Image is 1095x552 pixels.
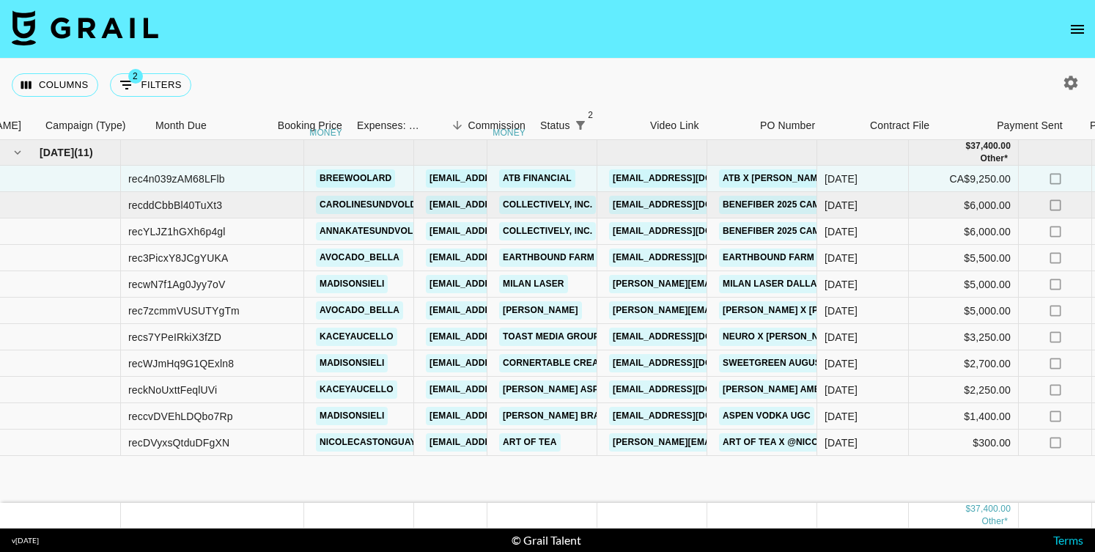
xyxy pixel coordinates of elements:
div: $2,700.00 [909,350,1019,377]
div: reckNoUxttFeqlUVi [128,383,217,397]
div: Campaign (Type) [38,111,148,140]
div: rec4n039zAM68LFlb [128,172,225,186]
div: Payment Sent [973,111,1083,140]
a: [PERSON_NAME][EMAIL_ADDRESS][DOMAIN_NAME] [609,275,848,293]
button: Show filters [570,115,591,136]
a: avocado_bella [316,249,403,267]
a: Benefiber 2025 Campaign [719,196,852,214]
img: Grail Talent [12,10,158,45]
div: rec3PicxY8JCgYUKA [128,251,228,265]
div: recwN7f1Ag0Jyy7oV [128,277,226,292]
span: ( 11 ) [74,145,93,160]
a: Toast Media Group [499,328,603,346]
a: [EMAIL_ADDRESS][DOMAIN_NAME] [426,328,590,346]
div: $300.00 [909,430,1019,456]
div: Contract File [863,111,973,140]
div: rec7zcmmVUSUTYgTm [128,303,240,318]
div: $5,000.00 [909,298,1019,324]
div: Status [533,111,643,140]
a: carolinesundvold0 [316,196,425,214]
div: Month Due [148,111,240,140]
a: annakatesundvold [316,222,423,240]
div: Expenses: Remove Commission? [350,111,423,140]
div: $1,400.00 [909,403,1019,430]
a: madisonsieli [316,407,388,425]
button: open drawer [1063,15,1092,44]
div: Aug '25 [825,277,858,292]
div: Aug '25 [825,383,858,397]
div: Payment Sent [997,111,1063,140]
a: nicolecastonguayhogan [316,433,453,452]
a: [EMAIL_ADDRESS][DOMAIN_NAME] [609,407,773,425]
div: Booking Price [278,111,342,140]
div: Month Due [155,111,207,140]
a: [EMAIL_ADDRESS][DOMAIN_NAME] [609,354,773,372]
div: 37,400.00 [970,503,1011,515]
a: [PERSON_NAME][EMAIL_ADDRESS][DOMAIN_NAME] [609,433,848,452]
div: 37,400.00 [970,140,1011,152]
a: Earthbound Farm LLC [499,249,618,267]
span: CA$ 9,250.00 [981,516,1008,526]
div: recddCbbBl40TuXt3 [128,198,222,213]
div: money [493,128,526,137]
div: Video Link [643,111,753,140]
a: Aspen Vodka UGC [719,407,814,425]
div: Aug '25 [825,330,858,345]
div: PO Number [760,111,815,140]
div: $6,000.00 [909,192,1019,218]
a: [EMAIL_ADDRESS][DOMAIN_NAME] [426,169,590,188]
a: Collectively, Inc. [499,222,596,240]
a: Milan Laser [499,275,568,293]
div: Campaign (Type) [45,111,126,140]
a: [PERSON_NAME] [499,301,582,320]
a: ATB x [PERSON_NAME] (Aug-Oct) [719,169,881,188]
div: $ [965,140,970,152]
div: recYLJZ1hGXh6p4gl [128,224,226,239]
a: [PERSON_NAME] Ambassador Program (August) [719,380,965,399]
button: Select columns [12,73,98,97]
a: [PERSON_NAME] Brands LLC [499,407,643,425]
a: kaceyaucello [316,328,397,346]
a: [EMAIL_ADDRESS][DOMAIN_NAME] [426,249,590,267]
a: Cornertable Creative [499,354,622,372]
span: 2 [128,69,143,84]
a: [EMAIL_ADDRESS][DOMAIN_NAME] [609,196,773,214]
a: [EMAIL_ADDRESS][DOMAIN_NAME] [426,275,590,293]
a: ATB Financial [499,169,575,188]
div: CA$9,250.00 [909,166,1019,192]
a: [EMAIL_ADDRESS][DOMAIN_NAME] [426,407,590,425]
a: [EMAIL_ADDRESS][DOMAIN_NAME] [426,301,590,320]
a: [EMAIL_ADDRESS][DOMAIN_NAME] [609,380,773,399]
div: 2 active filters [570,115,591,136]
div: reccvDVEhLDQbo7Rp [128,409,233,424]
div: Aug '25 [825,172,858,186]
div: Contract File [870,111,929,140]
a: Benefiber 2025 Campaign [719,222,852,240]
div: $6,000.00 [909,218,1019,245]
button: Show filters [110,73,191,97]
a: [PERSON_NAME] x [PERSON_NAME] [719,301,888,320]
div: Aug '25 [825,198,858,213]
div: Aug '25 [825,303,858,318]
div: Aug '25 [825,409,858,424]
span: [DATE] [40,145,74,160]
a: Art of Tea [499,433,561,452]
span: 2 [583,108,598,122]
a: Earthbound Farm x [PERSON_NAME] [719,249,904,267]
div: recs7YPeIRkiX3fZD [128,330,221,345]
button: hide children [7,142,28,163]
div: Aug '25 [825,356,858,371]
div: $5,500.00 [909,245,1019,271]
div: PO Number [753,111,863,140]
div: recDVyxsQtduDFgXN [128,435,229,450]
a: madisonsieli [316,275,388,293]
a: [EMAIL_ADDRESS][DOMAIN_NAME] [426,380,590,399]
div: Status [540,111,570,140]
div: Aug '25 [825,435,858,450]
div: Aug '25 [825,251,858,265]
a: kaceyaucello [316,380,397,399]
div: $ [965,503,970,515]
div: $2,250.00 [909,377,1019,403]
a: [PERSON_NAME] Aspire [499,380,617,399]
div: Expenses: Remove Commission? [357,111,420,140]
